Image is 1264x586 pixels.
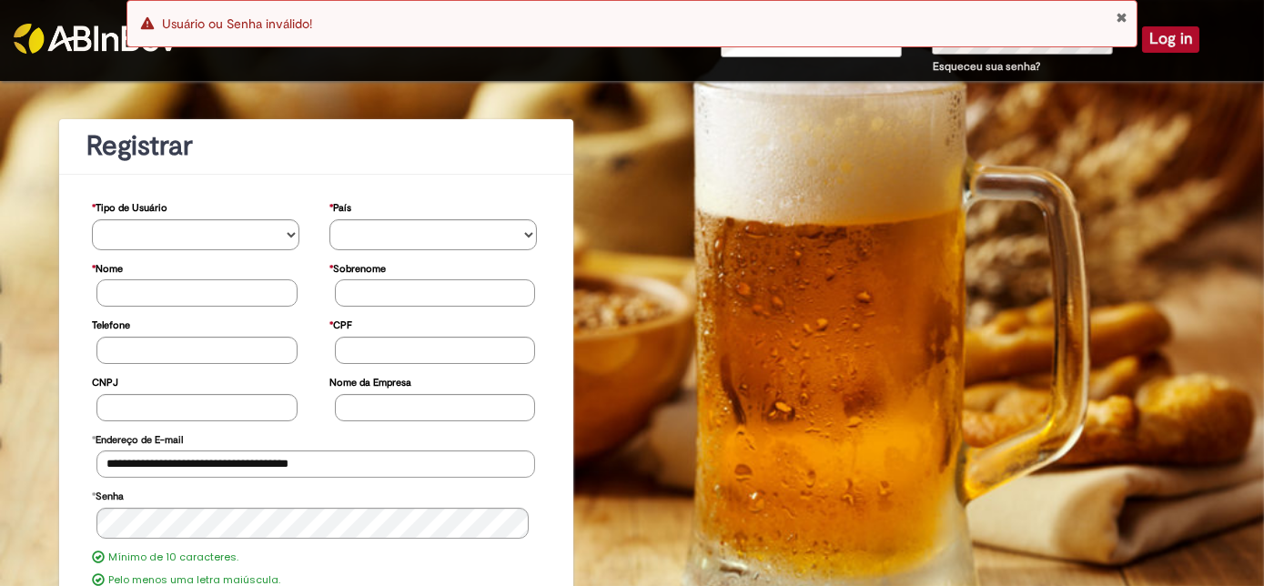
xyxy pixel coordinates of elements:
label: Endereço de E-mail [92,425,183,451]
button: Close Notification [1116,10,1127,25]
label: Nome [92,254,123,280]
label: País [329,193,351,219]
span: Usuário ou Senha inválido! [162,15,312,32]
label: Tipo de Usuário [92,193,167,219]
label: Senha [92,481,124,508]
label: Sobrenome [329,254,386,280]
label: Nome da Empresa [329,368,411,394]
img: ABInbev-white.png [14,24,177,54]
h1: Registrar [86,131,546,161]
a: Esqueceu sua senha? [933,59,1040,74]
label: Mínimo de 10 caracteres. [108,551,238,565]
label: CPF [329,310,352,337]
label: Telefone [92,310,130,337]
label: CNPJ [92,368,118,394]
button: Log in [1142,26,1199,52]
